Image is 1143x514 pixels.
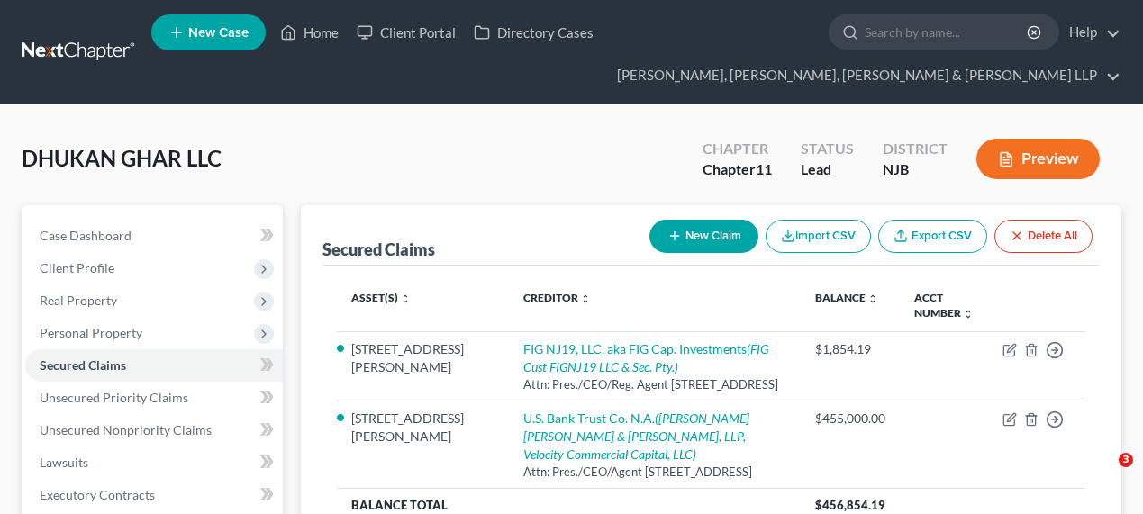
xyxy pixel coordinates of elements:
[188,26,249,40] span: New Case
[963,309,974,320] i: unfold_more
[523,376,786,393] div: Attn: Pres./CEO/Reg. Agent [STREET_ADDRESS]
[914,291,974,320] a: Acct Number unfold_more
[523,464,786,481] div: Attn: Pres./CEO/Agent [STREET_ADDRESS]
[1060,16,1120,49] a: Help
[815,340,885,358] div: $1,854.19
[40,487,155,502] span: Executory Contracts
[883,159,948,180] div: NJB
[40,357,126,373] span: Secured Claims
[523,341,768,374] i: (FIG Cust FIGNJ19 LLC & Sec. Pty.)
[40,422,212,437] span: Unsecured Nonpriority Claims
[40,293,117,308] span: Real Property
[40,390,188,405] span: Unsecured Priority Claims
[815,410,885,428] div: $455,000.00
[523,341,768,374] a: FIG NJ19, LLC, aka FIG Cap. Investments(FIG Cust FIGNJ19 LLC & Sec. Pty.)
[40,455,88,470] span: Lawsuits
[25,479,283,511] a: Executory Contracts
[883,139,948,159] div: District
[40,325,142,340] span: Personal Property
[766,220,871,253] button: Import CSV
[608,59,1120,92] a: [PERSON_NAME], [PERSON_NAME], [PERSON_NAME] & [PERSON_NAME] LLP
[351,340,494,376] li: [STREET_ADDRESS][PERSON_NAME]
[40,228,132,243] span: Case Dashboard
[351,410,494,446] li: [STREET_ADDRESS][PERSON_NAME]
[25,446,283,479] a: Lawsuits
[703,159,772,180] div: Chapter
[878,220,987,253] a: Export CSV
[865,15,1030,49] input: Search by name...
[322,239,435,260] div: Secured Claims
[348,16,465,49] a: Client Portal
[976,139,1100,179] button: Preview
[400,293,411,304] i: unfold_more
[40,260,114,275] span: Client Profile
[465,16,603,49] a: Directory Cases
[25,382,283,414] a: Unsecured Priority Claims
[801,159,854,180] div: Lead
[351,291,411,304] a: Asset(s) unfold_more
[994,220,1093,253] button: Delete All
[649,220,758,253] button: New Claim
[756,160,772,177] span: 11
[801,139,854,159] div: Status
[703,139,772,159] div: Chapter
[25,414,283,446] a: Unsecured Nonpriority Claims
[580,293,591,304] i: unfold_more
[271,16,348,49] a: Home
[867,293,878,304] i: unfold_more
[1119,453,1133,467] span: 3
[523,291,591,304] a: Creditor unfold_more
[523,410,749,462] a: U.S. Bank Trust Co. N.A.([PERSON_NAME] [PERSON_NAME] & [PERSON_NAME], LLP, Velocity Commercial Ca...
[1082,453,1125,496] iframe: Intercom live chat
[815,291,878,304] a: Balance unfold_more
[25,349,283,382] a: Secured Claims
[25,220,283,252] a: Case Dashboard
[523,410,749,462] i: ([PERSON_NAME] [PERSON_NAME] & [PERSON_NAME], LLP, Velocity Commercial Capital, LLC)
[815,498,885,512] span: $456,854.19
[22,145,222,171] span: DHUKAN GHAR LLC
